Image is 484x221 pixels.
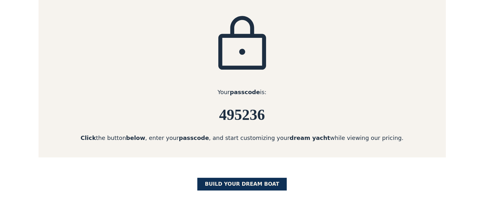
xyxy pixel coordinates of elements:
strong: dream yacht [290,135,330,141]
img: icon [210,14,274,78]
a: BUILD yOUR dream boat [197,178,287,190]
h6: 495236 [39,107,446,123]
strong: passcode [179,135,209,141]
strong: passcode [230,89,260,95]
strong: Click [81,135,96,141]
div: Your is: [39,88,446,96]
div: the button , enter your , and start customizing your while viewing our pricing. [39,134,446,142]
strong: below [126,135,145,141]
